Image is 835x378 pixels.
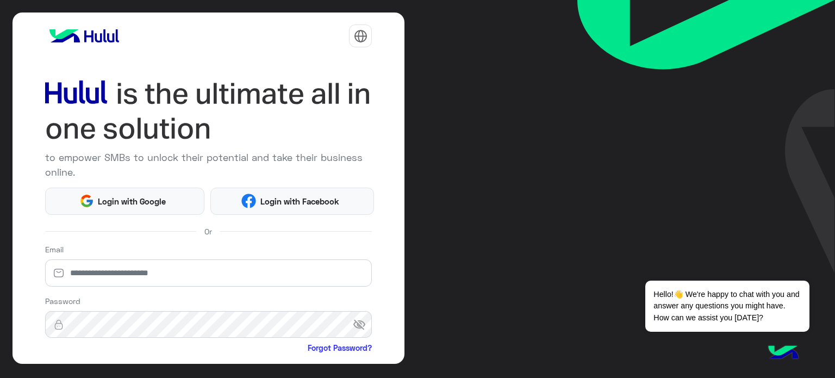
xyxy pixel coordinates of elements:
[45,25,123,47] img: logo
[45,268,72,278] img: email
[308,342,372,354] a: Forgot Password?
[764,334,802,373] img: hulul-logo.png
[256,195,343,208] span: Login with Facebook
[45,295,80,307] label: Password
[354,29,367,43] img: tab
[204,226,212,237] span: Or
[45,319,72,330] img: lock
[45,244,64,255] label: Email
[45,150,372,179] p: to empower SMBs to unlock their potential and take their business online.
[353,315,372,334] span: visibility_off
[79,194,94,208] img: Google
[210,188,374,215] button: Login with Facebook
[645,281,809,332] span: Hello!👋 We're happy to chat with you and answer any questions you might have. How can we assist y...
[94,195,170,208] span: Login with Google
[241,194,256,208] img: Facebook
[45,188,204,215] button: Login with Google
[45,76,372,146] img: hululLoginTitle_EN.svg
